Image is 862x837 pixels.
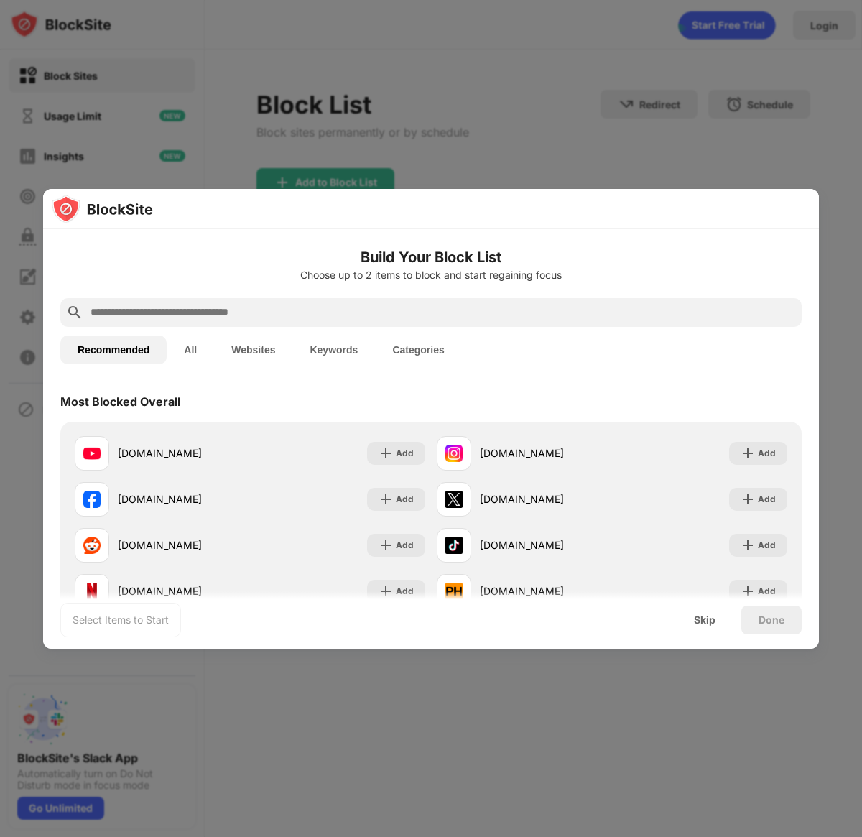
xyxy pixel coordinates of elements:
[118,537,250,552] div: [DOMAIN_NAME]
[73,613,169,627] div: Select Items to Start
[66,304,83,321] img: search.svg
[60,269,802,281] div: Choose up to 2 items to block and start regaining focus
[396,446,414,461] div: Add
[445,445,463,462] img: favicons
[694,614,715,626] div: Skip
[60,246,802,268] h6: Build Your Block List
[758,584,776,598] div: Add
[480,445,612,461] div: [DOMAIN_NAME]
[759,614,784,626] div: Done
[758,538,776,552] div: Add
[480,491,612,507] div: [DOMAIN_NAME]
[292,336,375,364] button: Keywords
[83,445,101,462] img: favicons
[396,538,414,552] div: Add
[445,537,463,554] img: favicons
[118,491,250,507] div: [DOMAIN_NAME]
[52,195,153,223] img: logo-blocksite.svg
[445,583,463,600] img: favicons
[83,537,101,554] img: favicons
[214,336,292,364] button: Websites
[375,336,461,364] button: Categories
[758,492,776,507] div: Add
[480,583,612,598] div: [DOMAIN_NAME]
[445,491,463,508] img: favicons
[758,446,776,461] div: Add
[60,394,180,409] div: Most Blocked Overall
[83,583,101,600] img: favicons
[396,492,414,507] div: Add
[118,445,250,461] div: [DOMAIN_NAME]
[480,537,612,552] div: [DOMAIN_NAME]
[396,584,414,598] div: Add
[83,491,101,508] img: favicons
[60,336,167,364] button: Recommended
[167,336,214,364] button: All
[118,583,250,598] div: [DOMAIN_NAME]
